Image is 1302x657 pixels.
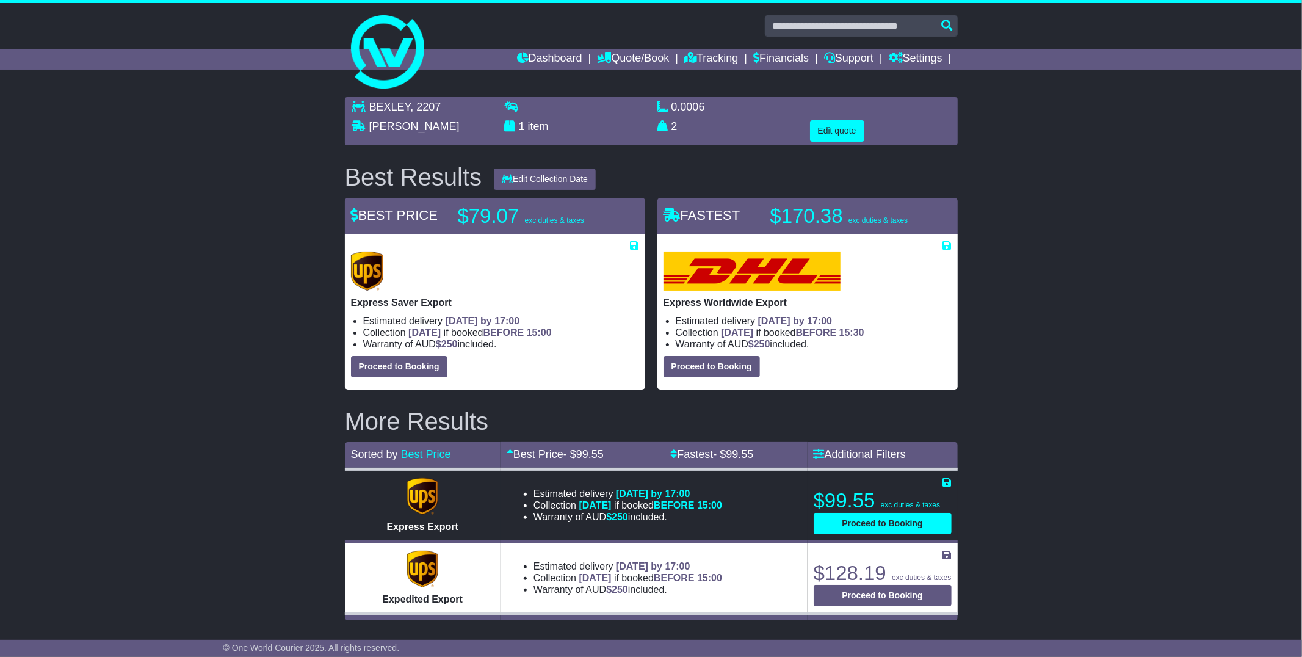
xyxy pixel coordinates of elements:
[408,327,441,338] span: [DATE]
[525,216,584,225] span: exc duties & taxes
[676,327,952,338] li: Collection
[758,316,833,326] span: [DATE] by 17:00
[533,511,722,523] li: Warranty of AUD included.
[351,297,639,308] p: Express Saver Export
[848,216,908,225] span: exc duties & taxes
[839,327,864,338] span: 15:30
[519,120,525,132] span: 1
[697,500,722,510] span: 15:00
[714,448,754,460] span: - $
[616,561,690,572] span: [DATE] by 17:00
[824,49,873,70] a: Support
[814,561,952,586] p: $128.19
[579,573,612,583] span: [DATE]
[753,49,809,70] a: Financials
[770,204,923,228] p: $170.38
[382,594,463,604] span: Expedited Export
[892,573,951,582] span: exc duties & taxes
[436,339,458,349] span: $
[407,478,438,515] img: UPS (new): Express Export
[533,561,722,572] li: Estimated delivery
[563,448,604,460] span: - $
[410,101,441,113] span: , 2207
[814,448,906,460] a: Additional Filters
[351,448,398,460] span: Sorted by
[351,208,438,223] span: BEST PRICE
[664,356,760,377] button: Proceed to Booking
[810,120,864,142] button: Edit quote
[351,356,447,377] button: Proceed to Booking
[483,327,524,338] span: BEFORE
[664,297,952,308] p: Express Worldwide Export
[446,316,520,326] span: [DATE] by 17:00
[339,164,488,191] div: Best Results
[612,512,628,522] span: 250
[369,101,411,113] span: BEXLEY
[671,120,678,132] span: 2
[881,501,940,509] span: exc duties & taxes
[670,448,753,460] a: Fastest- $99.55
[363,315,639,327] li: Estimated delivery
[533,488,722,499] li: Estimated delivery
[533,572,722,584] li: Collection
[748,339,770,349] span: $
[721,327,864,338] span: if booked
[814,488,952,513] p: $99.55
[345,408,958,435] h2: More Results
[754,339,770,349] span: 250
[223,643,400,653] span: © One World Courier 2025. All rights reserved.
[527,327,552,338] span: 15:00
[528,120,549,132] span: item
[606,512,628,522] span: $
[517,49,582,70] a: Dashboard
[597,49,669,70] a: Quote/Book
[671,101,705,113] span: 0.0006
[351,252,384,291] img: UPS (new): Express Saver Export
[616,488,690,499] span: [DATE] by 17:00
[363,327,639,338] li: Collection
[654,573,695,583] span: BEFORE
[796,327,837,338] span: BEFORE
[494,169,596,190] button: Edit Collection Date
[579,500,612,510] span: [DATE]
[814,513,952,534] button: Proceed to Booking
[407,551,438,587] img: UPS (new): Expedited Export
[363,338,639,350] li: Warranty of AUD included.
[726,448,754,460] span: 99.55
[664,252,841,291] img: DHL: Express Worldwide Export
[697,573,722,583] span: 15:00
[606,584,628,595] span: $
[612,584,628,595] span: 250
[889,49,942,70] a: Settings
[676,315,952,327] li: Estimated delivery
[401,448,451,460] a: Best Price
[408,327,551,338] span: if booked
[507,448,604,460] a: Best Price- $99.55
[533,499,722,511] li: Collection
[458,204,610,228] p: $79.07
[676,338,952,350] li: Warranty of AUD included.
[533,584,722,595] li: Warranty of AUD included.
[441,339,458,349] span: 250
[814,585,952,606] button: Proceed to Booking
[684,49,738,70] a: Tracking
[369,120,460,132] span: [PERSON_NAME]
[654,500,695,510] span: BEFORE
[576,448,604,460] span: 99.55
[579,573,722,583] span: if booked
[721,327,753,338] span: [DATE]
[579,500,722,510] span: if booked
[664,208,740,223] span: FASTEST
[386,521,458,532] span: Express Export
